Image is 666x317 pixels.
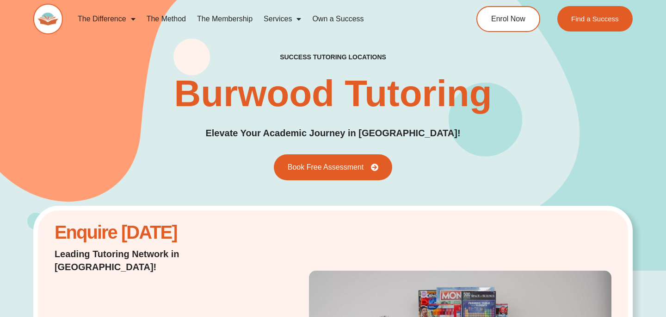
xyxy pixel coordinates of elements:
[476,6,540,32] a: Enrol Now
[72,8,141,30] a: The Difference
[274,154,393,180] a: Book Free Assessment
[55,247,253,273] p: Leading Tutoring Network in [GEOGRAPHIC_DATA]!
[258,8,307,30] a: Services
[288,164,364,171] span: Book Free Assessment
[571,15,619,22] span: Find a Success
[557,6,633,32] a: Find a Success
[491,15,525,23] span: Enrol Now
[191,8,258,30] a: The Membership
[280,53,386,61] h2: success tutoring locations
[307,8,369,30] a: Own a Success
[55,227,253,238] h2: Enquire [DATE]
[205,126,460,140] p: Elevate Your Academic Journey in [GEOGRAPHIC_DATA]!
[72,8,442,30] nav: Menu
[174,75,492,112] h1: Burwood Tutoring
[141,8,191,30] a: The Method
